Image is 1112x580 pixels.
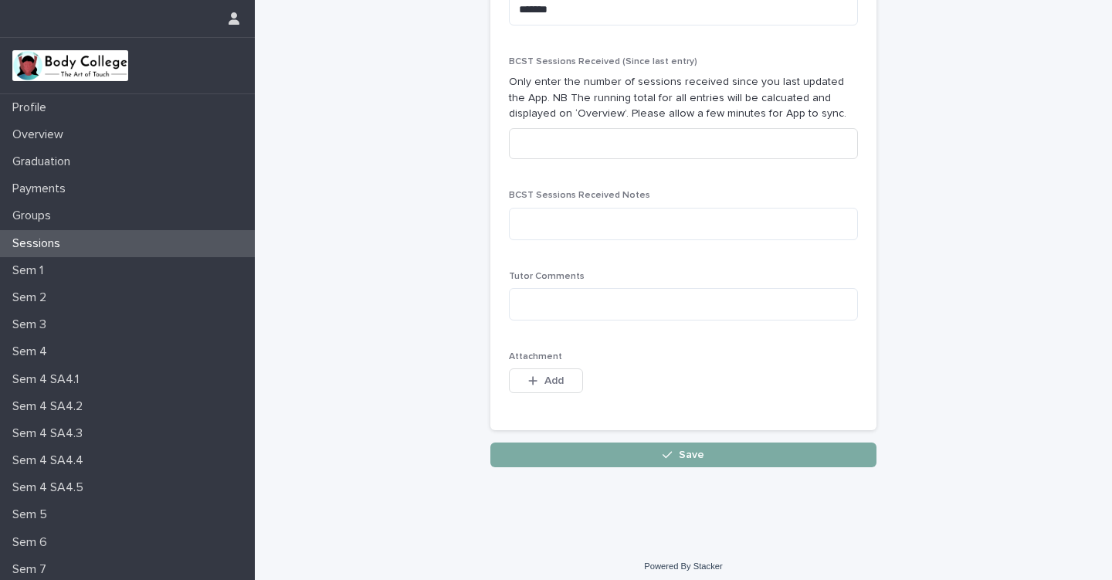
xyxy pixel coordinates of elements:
[490,443,876,467] button: Save
[679,449,704,460] span: Save
[6,426,95,441] p: Sem 4 SA4.3
[6,372,91,387] p: Sem 4 SA4.1
[509,191,650,200] span: BCST Sessions Received Notes
[6,507,59,522] p: Sem 5
[644,561,722,571] a: Powered By Stacker
[6,317,59,332] p: Sem 3
[509,74,858,122] p: Only enter the number of sessions received since you last updated the App. NB The running total f...
[6,100,59,115] p: Profile
[509,57,697,66] span: BCST Sessions Received (Since last entry)
[6,209,63,223] p: Groups
[6,181,78,196] p: Payments
[544,375,564,386] span: Add
[12,50,128,81] img: xvtzy2PTuGgGH0xbwGb2
[6,399,95,414] p: Sem 4 SA4.2
[6,562,59,577] p: Sem 7
[509,272,585,281] span: Tutor Comments
[6,236,73,251] p: Sessions
[6,263,56,278] p: Sem 1
[509,352,562,361] span: Attachment
[6,290,59,305] p: Sem 2
[6,344,59,359] p: Sem 4
[6,535,59,550] p: Sem 6
[6,154,83,169] p: Graduation
[6,453,96,468] p: Sem 4 SA4.4
[6,480,96,495] p: Sem 4 SA4.5
[6,127,76,142] p: Overview
[509,368,583,393] button: Add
